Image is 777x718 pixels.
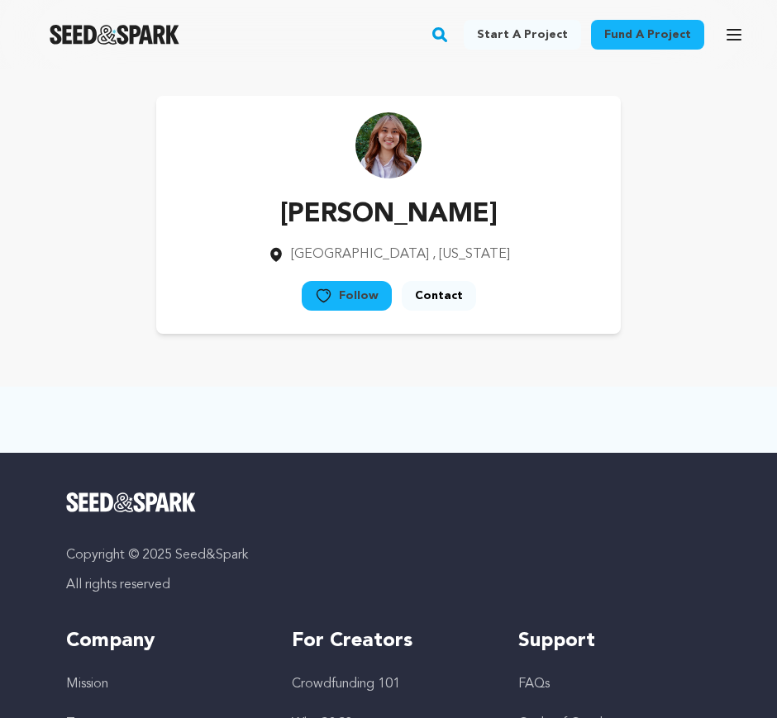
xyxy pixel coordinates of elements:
a: FAQs [518,678,550,691]
img: Seed&Spark Logo Dark Mode [50,25,179,45]
a: Mission [66,678,108,691]
img: https://seedandspark-static.s3.us-east-2.amazonaws.com/images/User/002/266/593/medium/fd02dab67c4... [355,112,422,178]
span: [GEOGRAPHIC_DATA] [291,248,429,261]
a: Seed&Spark Homepage [66,492,711,512]
img: Seed&Spark Logo [66,492,196,512]
span: , [US_STATE] [432,248,510,261]
p: All rights reserved [66,575,711,595]
h5: For Creators [292,628,484,654]
p: [PERSON_NAME] [268,195,510,235]
p: Copyright © 2025 Seed&Spark [66,545,711,565]
a: Fund a project [591,20,704,50]
a: Follow [302,281,392,311]
a: Seed&Spark Homepage [50,25,179,45]
a: Contact [402,281,476,311]
a: Crowdfunding 101 [292,678,400,691]
h5: Support [518,628,711,654]
a: Start a project [464,20,581,50]
h5: Company [66,628,259,654]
